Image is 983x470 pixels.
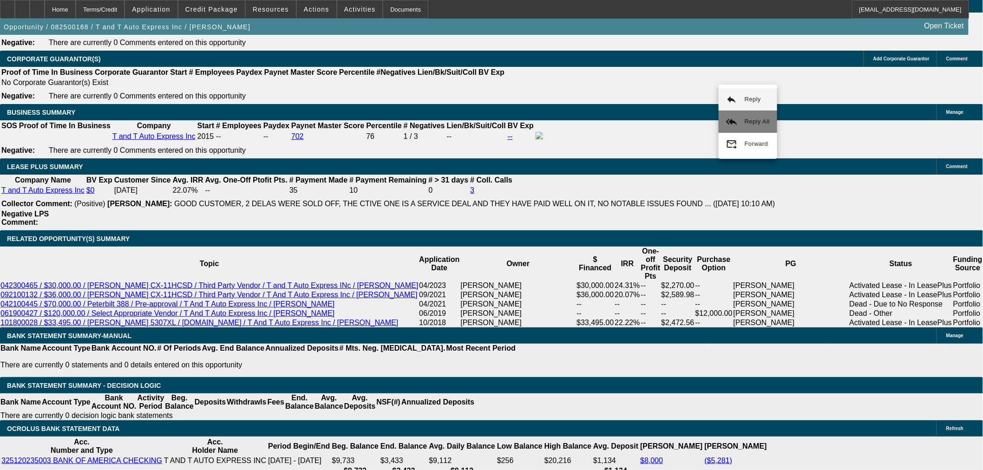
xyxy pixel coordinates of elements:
[745,96,761,103] span: Reply
[314,393,343,411] th: Avg. Balance
[170,68,187,76] b: Start
[172,186,204,195] td: 22.07%
[178,0,245,18] button: Credit Package
[19,121,111,131] th: Proof of Time In Business
[419,290,460,300] td: 09/2021
[419,318,460,327] td: 10/2018
[614,290,640,300] td: 20.07%
[332,437,379,455] th: Beg. Balance
[536,132,543,139] img: facebook-icon.png
[0,291,418,299] a: 092100132 / $36,000.00 / [PERSON_NAME] CX-11HCSD / Third Party Vendor / T And T Auto Express Inc ...
[194,393,227,411] th: Deposits
[695,247,733,281] th: Purchase Option
[460,309,577,318] td: [PERSON_NAME]
[7,55,101,63] span: CORPORATE GUARANTOR(S)
[641,290,661,300] td: --
[661,281,695,290] td: $2,270.00
[419,247,460,281] th: Application Date
[953,309,983,318] td: Portfolio
[380,437,427,455] th: End. Balance
[380,456,427,465] td: $3,433
[428,186,469,195] td: 0
[114,176,171,184] b: Customer Since
[849,290,953,300] td: Activated Lease - In LeasePlus
[460,290,577,300] td: [PERSON_NAME]
[107,200,172,208] b: [PERSON_NAME]:
[576,290,614,300] td: $36,000.00
[428,456,496,465] td: $9,112
[265,344,339,353] th: Annualized Deposits
[264,68,337,76] b: Paynet Master Score
[377,68,416,76] b: #Negatives
[921,18,968,34] a: Open Ticket
[641,300,661,309] td: --
[1,121,18,131] th: SOS
[695,290,733,300] td: --
[953,300,983,309] td: Portfolio
[112,132,196,140] a: T and T Auto Express Inc
[849,309,953,318] td: Dead - Other
[401,393,475,411] th: Annualized Deposits
[202,344,265,353] th: Avg. End Balance
[344,6,376,13] span: Activities
[268,437,330,455] th: Period Begin/End
[337,0,383,18] button: Activities
[132,6,170,13] span: Application
[41,393,91,411] th: Account Type
[429,176,469,184] b: # > 31 days
[1,457,162,464] a: 325120235003 BANK OF AMERICA CHECKING
[641,309,661,318] td: --
[1,68,93,77] th: Proof of Time In Business
[125,0,177,18] button: Application
[376,393,401,411] th: NSF(#)
[576,247,614,281] th: $ Financed
[641,247,661,281] th: One-off Profit Pts
[745,140,768,147] span: Forward
[953,247,983,281] th: Funding Source
[460,281,577,290] td: [PERSON_NAME]
[49,92,246,100] span: There are currently 0 Comments entered on this opportunity
[614,300,640,309] td: --
[263,122,289,130] b: Paydex
[733,247,849,281] th: PG
[946,333,963,338] span: Manage
[173,176,203,184] b: Avg. IRR
[0,300,334,308] a: 042100445 / $70,000.00 / Peterbilt 388 / Pre-approval / T And T Auto Express Inc / [PERSON_NAME]
[1,92,35,100] b: Negative:
[246,0,296,18] button: Resources
[0,281,418,289] a: 042300465 / $30,000.00 / [PERSON_NAME] CX-11HCSD / Third Party Vendor / T and T Auto Express INc ...
[49,39,246,46] span: There are currently 0 Comments entered on this opportunity
[946,164,968,169] span: Comment
[497,437,543,455] th: Low Balance
[446,131,506,142] td: --
[7,109,75,116] span: BUSINESS SUMMARY
[849,247,953,281] th: Status
[508,122,534,130] b: BV Exp
[7,425,119,432] span: OCROLUS BANK STATEMENT DATA
[849,318,953,327] td: Activated Lease - In LeasePlus
[614,309,640,318] td: --
[366,132,401,141] div: 76
[593,437,639,455] th: Avg. Deposit
[1,200,72,208] b: Collector Comment:
[544,437,592,455] th: High Balance
[508,132,513,140] a: --
[289,186,348,195] td: 35
[0,309,334,317] a: 061900427 / $120,000.00 / Select Appropriate Vendor / T And T Auto Express Inc / [PERSON_NAME]
[41,344,91,353] th: Account Type
[404,132,445,141] div: 1 / 3
[137,393,165,411] th: Activity Period
[460,247,577,281] th: Owner
[661,247,695,281] th: Security Deposit
[197,122,214,130] b: Start
[733,290,849,300] td: [PERSON_NAME]
[614,318,640,327] td: 22.22%
[285,393,314,411] th: End. Balance
[661,318,695,327] td: $2,472.56
[576,300,614,309] td: --
[460,318,577,327] td: [PERSON_NAME]
[91,344,157,353] th: Bank Account NO.
[733,318,849,327] td: [PERSON_NAME]
[1,78,509,87] td: No Corporate Guarantor(s) Exist
[1,39,35,46] b: Negative:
